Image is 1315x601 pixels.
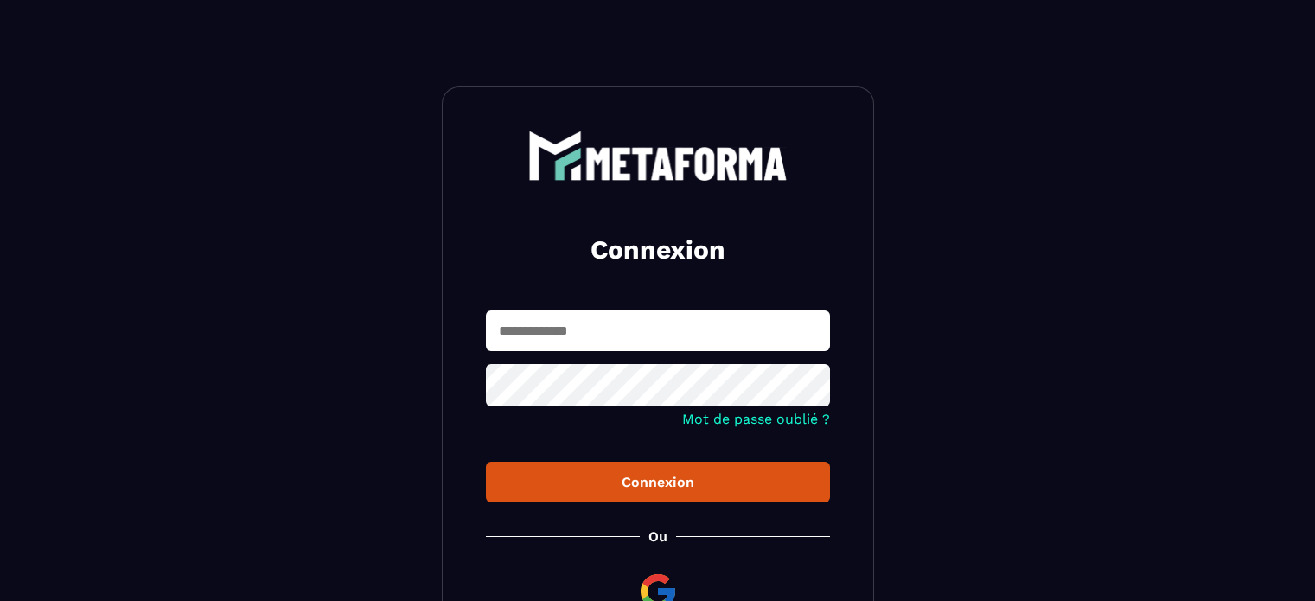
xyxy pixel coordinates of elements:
h2: Connexion [507,233,809,267]
a: logo [486,131,830,181]
a: Mot de passe oublié ? [682,411,830,427]
button: Connexion [486,462,830,502]
p: Ou [648,528,667,545]
img: logo [528,131,788,181]
div: Connexion [500,474,816,490]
